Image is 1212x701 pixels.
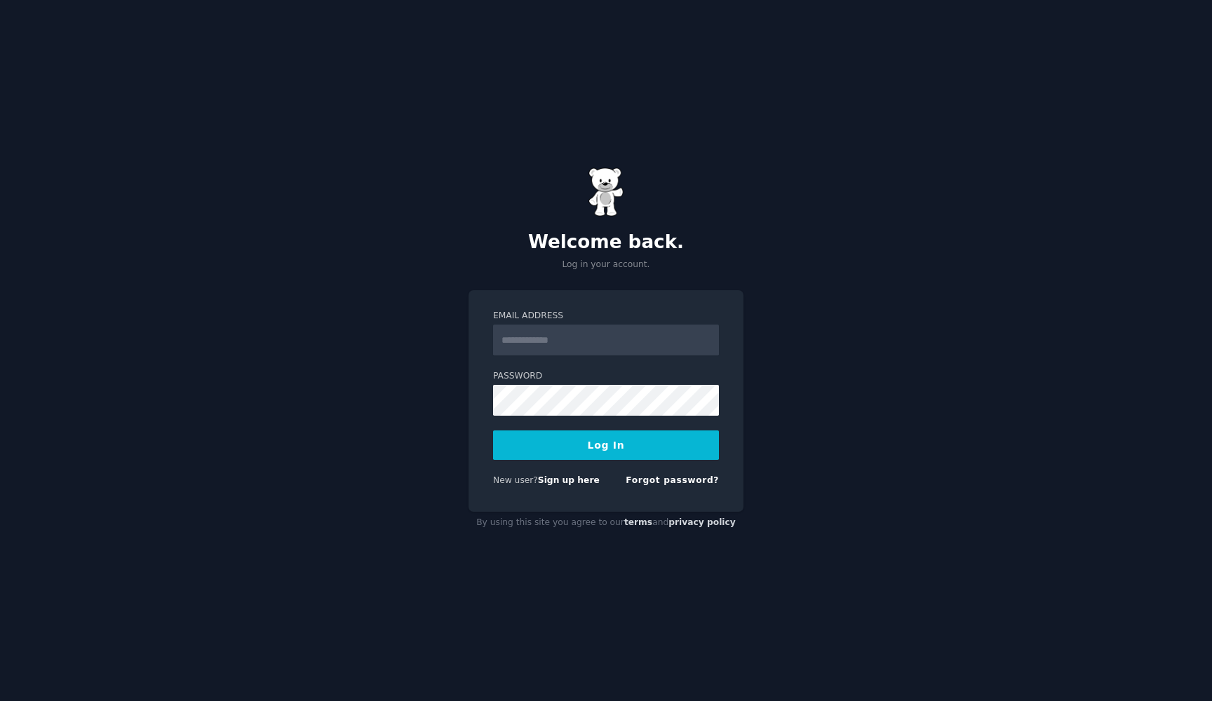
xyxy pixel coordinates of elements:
[588,168,624,217] img: Gummy Bear
[624,517,652,527] a: terms
[469,259,743,271] p: Log in your account.
[626,475,719,485] a: Forgot password?
[538,475,600,485] a: Sign up here
[493,310,719,322] label: Email Address
[668,517,736,527] a: privacy policy
[493,475,538,485] span: New user?
[469,231,743,254] h2: Welcome back.
[469,512,743,534] div: By using this site you agree to our and
[493,430,719,460] button: Log In
[493,370,719,383] label: Password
